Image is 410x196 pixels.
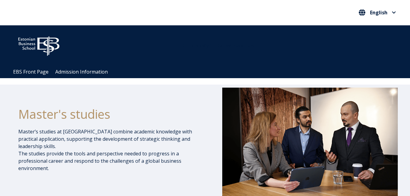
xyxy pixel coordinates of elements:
nav: Select your language [357,8,397,18]
span: Community for Growth and Resp [182,42,257,49]
a: Admission Information [55,68,108,75]
button: English [357,8,397,17]
div: Navigation Menu [10,66,407,78]
h1: Master's studies [18,107,206,122]
p: Master’s studies at [GEOGRAPHIC_DATA] combine academic knowledge with practical application, supp... [18,128,206,172]
a: EBS Front Page [13,68,49,75]
span: English [370,10,387,15]
img: ebs_logo2016_white [13,31,65,58]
